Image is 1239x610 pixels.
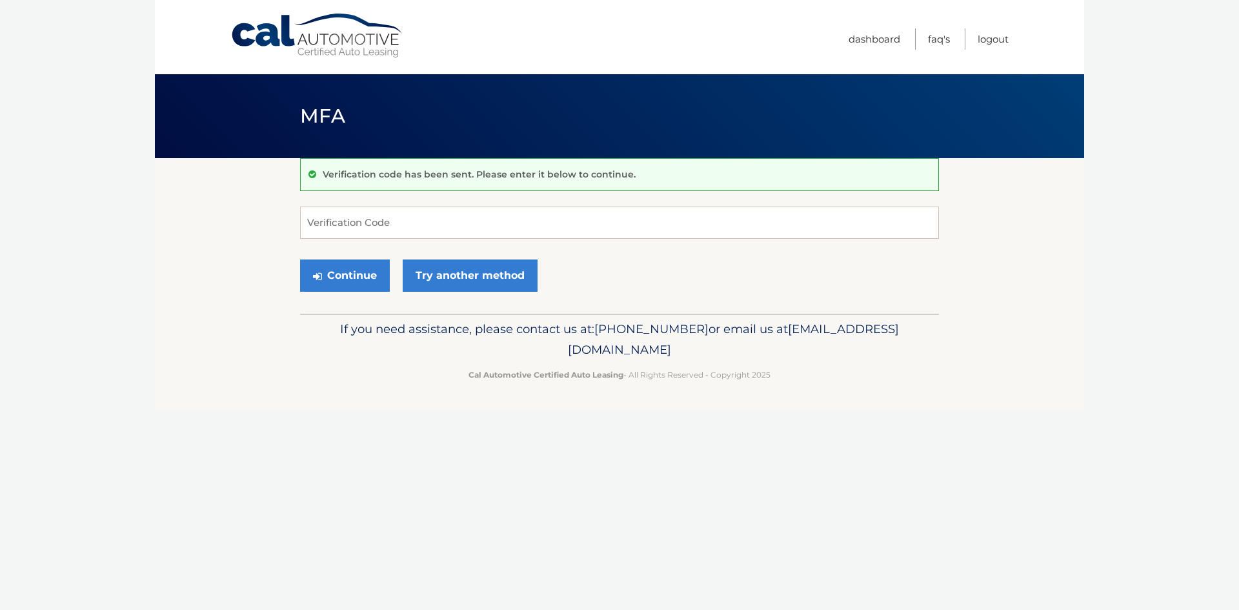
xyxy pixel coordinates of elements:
a: Try another method [403,259,538,292]
strong: Cal Automotive Certified Auto Leasing [468,370,623,380]
span: MFA [300,104,345,128]
p: If you need assistance, please contact us at: or email us at [308,319,931,360]
span: [PHONE_NUMBER] [594,321,709,336]
a: Cal Automotive [230,13,405,59]
a: Logout [978,28,1009,50]
a: Dashboard [849,28,900,50]
p: - All Rights Reserved - Copyright 2025 [308,368,931,381]
span: [EMAIL_ADDRESS][DOMAIN_NAME] [568,321,899,357]
p: Verification code has been sent. Please enter it below to continue. [323,168,636,180]
button: Continue [300,259,390,292]
input: Verification Code [300,207,939,239]
a: FAQ's [928,28,950,50]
